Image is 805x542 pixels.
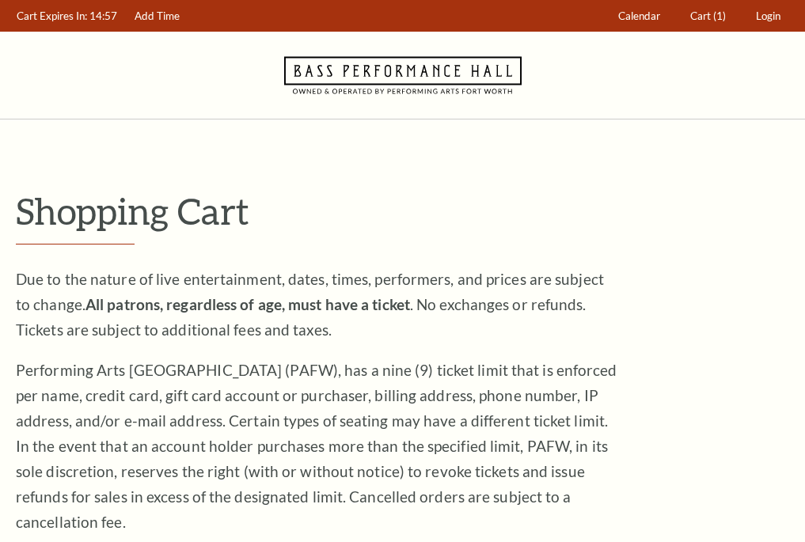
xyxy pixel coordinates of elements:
[756,9,780,22] span: Login
[690,9,711,22] span: Cart
[713,9,726,22] span: (1)
[683,1,734,32] a: Cart (1)
[16,270,604,339] span: Due to the nature of live entertainment, dates, times, performers, and prices are subject to chan...
[16,358,617,535] p: Performing Arts [GEOGRAPHIC_DATA] (PAFW), has a nine (9) ticket limit that is enforced per name, ...
[17,9,87,22] span: Cart Expires In:
[16,191,789,231] p: Shopping Cart
[89,9,117,22] span: 14:57
[749,1,788,32] a: Login
[611,1,668,32] a: Calendar
[85,295,410,313] strong: All patrons, regardless of age, must have a ticket
[127,1,188,32] a: Add Time
[618,9,660,22] span: Calendar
